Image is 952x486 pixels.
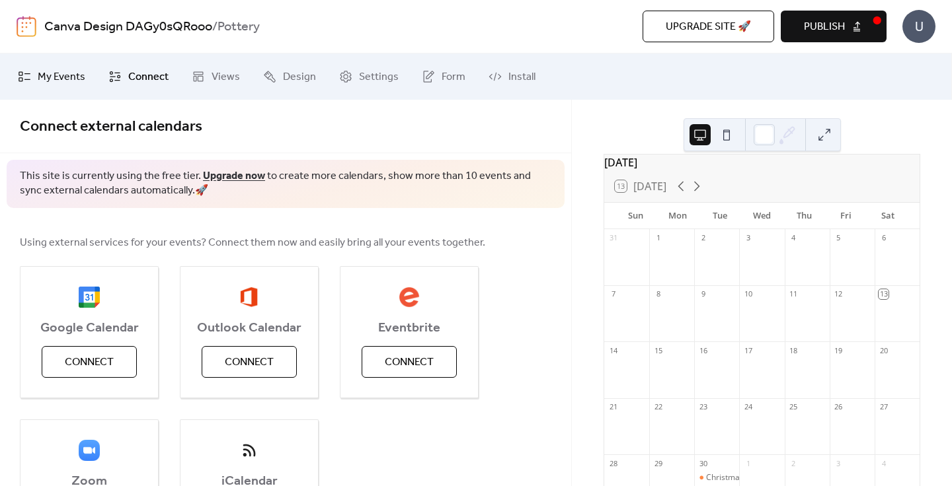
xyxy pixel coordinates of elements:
div: 13 [879,289,889,299]
div: 3 [743,233,753,243]
div: 1 [743,458,753,468]
img: eventbrite [399,287,420,308]
b: / [212,15,218,40]
button: Upgrade site 🚀 [643,11,774,42]
div: 6 [879,233,889,243]
span: This site is currently using the free tier. to create more calendars, show more than 10 events an... [20,169,551,199]
span: Upgrade site 🚀 [666,19,751,35]
div: 18 [789,345,799,355]
button: Connect [202,346,297,378]
div: 2 [789,458,799,468]
div: 29 [653,458,663,468]
div: 16 [698,345,708,355]
div: 7 [608,289,618,299]
img: zoom [79,440,100,461]
div: 4 [879,458,889,468]
div: 19 [834,345,844,355]
div: Mon [657,203,699,229]
div: 27 [879,402,889,412]
span: Connect [385,355,434,370]
img: google [79,287,100,308]
div: Sun [615,203,657,229]
img: outlook [240,287,258,308]
div: 14 [608,345,618,355]
div: 11 [789,289,799,299]
div: 1 [653,233,663,243]
a: Canva Design DAGy0sQRooo [44,15,212,40]
div: Wed [741,203,783,229]
div: 21 [608,402,618,412]
span: My Events [38,69,85,85]
div: 30 [698,458,708,468]
span: Eventbrite [340,320,478,336]
a: My Events [8,59,95,94]
div: 31 [608,233,618,243]
div: 5 [834,233,844,243]
div: 26 [834,402,844,412]
div: 10 [743,289,753,299]
div: Tue [699,203,741,229]
span: Connect external calendars [20,112,202,141]
div: Christmas Tree Making Workshop [694,472,739,483]
b: Pottery [218,15,260,40]
div: 9 [698,289,708,299]
div: 15 [653,345,663,355]
span: Form [442,69,465,85]
button: Connect [362,346,457,378]
a: Design [253,59,326,94]
div: 23 [698,402,708,412]
div: 3 [834,458,844,468]
div: 22 [653,402,663,412]
a: Install [479,59,545,94]
div: Sat [867,203,909,229]
div: 8 [653,289,663,299]
div: Thu [783,203,825,229]
button: Publish [781,11,887,42]
div: 17 [743,345,753,355]
div: 2 [698,233,708,243]
span: Using external services for your events? Connect them now and easily bring all your events together. [20,235,485,251]
span: Google Calendar [20,320,158,336]
a: Upgrade now [203,166,265,186]
div: 28 [608,458,618,468]
span: Outlook Calendar [180,320,318,336]
span: Settings [359,69,399,85]
div: 25 [789,402,799,412]
span: Connect [65,355,114,370]
div: [DATE] [604,155,920,170]
span: Connect [225,355,274,370]
span: Install [508,69,535,85]
div: 20 [879,345,889,355]
span: Publish [804,19,845,35]
img: logo [17,16,36,37]
span: Views [212,69,240,85]
a: Connect [99,59,178,94]
span: Connect [128,69,169,85]
button: Connect [42,346,137,378]
div: U [902,10,935,43]
div: Fri [825,203,867,229]
div: 12 [834,289,844,299]
a: Settings [329,59,409,94]
div: 24 [743,402,753,412]
a: Form [412,59,475,94]
div: Christmas Tree Making Workshop [706,472,831,483]
span: Design [283,69,316,85]
img: ical [239,440,260,461]
div: 4 [789,233,799,243]
a: Views [182,59,250,94]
